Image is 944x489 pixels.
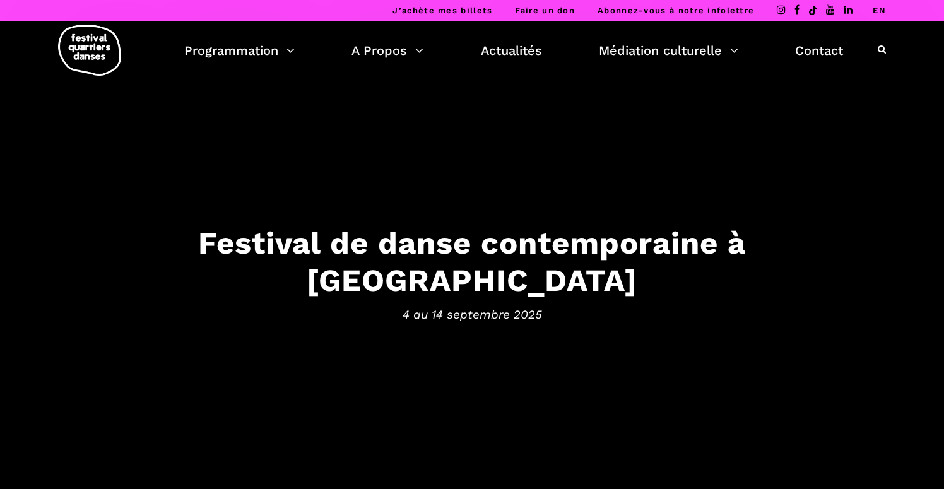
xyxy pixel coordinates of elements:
a: Abonnez-vous à notre infolettre [598,6,754,15]
a: EN [873,6,886,15]
img: logo-fqd-med [58,25,121,76]
a: Actualités [481,40,542,61]
a: J’achète mes billets [392,6,492,15]
a: Contact [795,40,843,61]
a: A Propos [351,40,423,61]
span: 4 au 14 septembre 2025 [81,305,863,324]
a: Programmation [184,40,295,61]
a: Faire un don [515,6,575,15]
h3: Festival de danse contemporaine à [GEOGRAPHIC_DATA] [81,225,863,299]
a: Médiation culturelle [599,40,738,61]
